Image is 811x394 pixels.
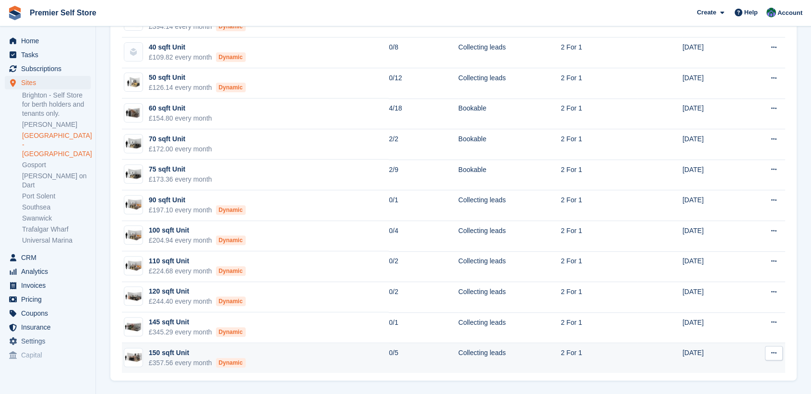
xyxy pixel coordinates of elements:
[682,129,741,160] td: [DATE]
[682,190,741,221] td: [DATE]
[149,225,246,235] div: 100 sqft Unit
[389,190,458,221] td: 0/1
[21,62,79,75] span: Subscriptions
[22,91,91,118] a: Brighton - Self Store for berth holders and tenants only.
[149,22,246,32] div: £394.14 every month
[458,68,561,99] td: Collecting leads
[124,320,143,334] img: 140-sqft-unit.jpg
[124,106,143,120] img: 60-sqft-unit.jpg
[389,282,458,313] td: 0/2
[5,76,91,89] a: menu
[22,120,91,129] a: [PERSON_NAME]
[561,251,638,282] td: 2 For 1
[22,203,91,212] a: Southsea
[216,205,246,215] div: Dynamic
[5,334,91,348] a: menu
[389,37,458,68] td: 0/8
[22,160,91,170] a: Gosport
[682,37,741,68] td: [DATE]
[149,235,246,246] div: £204.94 every month
[216,358,246,368] div: Dynamic
[124,228,143,242] img: 100-sqft-unit.jpg
[216,83,246,92] div: Dynamic
[149,286,246,296] div: 120 sqft Unit
[149,113,212,123] div: £154.80 every month
[149,134,212,144] div: 70 sqft Unit
[389,68,458,99] td: 0/12
[149,256,246,266] div: 110 sqft Unit
[697,8,716,17] span: Create
[149,164,212,174] div: 75 sqft Unit
[389,129,458,160] td: 2/2
[149,266,246,276] div: £224.68 every month
[149,205,246,215] div: £197.10 every month
[766,8,776,17] img: Jo Granger
[149,317,246,327] div: 145 sqft Unit
[458,282,561,313] td: Collecting leads
[561,343,638,373] td: 2 For 1
[682,251,741,282] td: [DATE]
[682,68,741,99] td: [DATE]
[149,174,212,185] div: £173.36 every month
[22,172,91,190] a: [PERSON_NAME] on Dart
[561,98,638,129] td: 2 For 1
[5,265,91,278] a: menu
[389,312,458,343] td: 0/1
[21,48,79,62] span: Tasks
[216,22,246,31] div: Dynamic
[149,358,246,368] div: £357.56 every month
[389,98,458,129] td: 4/18
[458,312,561,343] td: Collecting leads
[5,348,91,362] a: menu
[5,293,91,306] a: menu
[561,160,638,190] td: 2 For 1
[124,75,143,89] img: 50-sqft-unit.jpg
[149,73,246,83] div: 50 sqft Unit
[22,236,91,245] a: Universal Marina
[21,320,79,334] span: Insurance
[216,235,246,245] div: Dynamic
[682,221,741,252] td: [DATE]
[21,265,79,278] span: Analytics
[5,62,91,75] a: menu
[458,129,561,160] td: Bookable
[5,307,91,320] a: menu
[22,131,91,159] a: [GEOGRAPHIC_DATA] - [GEOGRAPHIC_DATA]
[5,251,91,264] a: menu
[149,327,246,337] div: £345.29 every month
[26,5,100,21] a: Premier Self Store
[22,192,91,201] a: Port Solent
[561,221,638,252] td: 2 For 1
[458,251,561,282] td: Collecting leads
[389,221,458,252] td: 0/4
[124,136,143,150] img: 75-sqft-unit.jpg
[124,167,143,181] img: 75-sqft-unit.jpg
[5,320,91,334] a: menu
[124,43,143,61] img: blank-unit-type-icon-ffbac7b88ba66c5e286b0e438baccc4b9c83835d4c34f86887a83fc20ec27e7b.svg
[149,83,246,93] div: £126.14 every month
[561,129,638,160] td: 2 For 1
[458,37,561,68] td: Collecting leads
[458,160,561,190] td: Bookable
[458,343,561,373] td: Collecting leads
[21,251,79,264] span: CRM
[777,8,802,18] span: Account
[149,195,246,205] div: 90 sqft Unit
[22,225,91,234] a: Trafalgar Wharf
[21,334,79,348] span: Settings
[21,34,79,48] span: Home
[5,34,91,48] a: menu
[561,312,638,343] td: 2 For 1
[458,190,561,221] td: Collecting leads
[5,48,91,62] a: menu
[8,6,22,20] img: stora-icon-8386f47178a22dfd0bd8f6a31ec36ba5ce8667c1dd55bd0f319d3a0aa187defe.svg
[216,52,246,62] div: Dynamic
[682,312,741,343] td: [DATE]
[21,348,79,362] span: Capital
[561,282,638,313] td: 2 For 1
[149,144,212,154] div: £172.00 every month
[5,279,91,292] a: menu
[682,98,741,129] td: [DATE]
[9,370,95,380] span: Storefront
[216,266,246,276] div: Dynamic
